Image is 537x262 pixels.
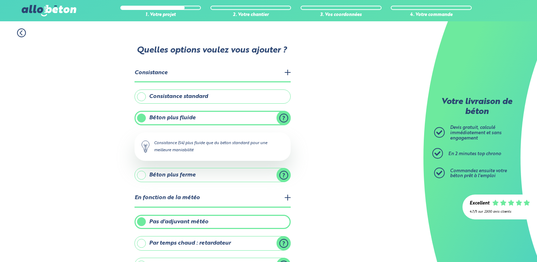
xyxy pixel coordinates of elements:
div: 4.7/5 sur 2300 avis clients [470,210,530,214]
div: Consistance (S4) plus fluide que du béton standard pour une meilleure maniabilité [135,132,291,161]
p: Votre livraison de béton [436,97,517,117]
div: 4. Votre commande [391,12,472,18]
legend: En fonction de la météo [135,189,291,207]
div: Excellent [470,201,489,206]
p: Quelles options voulez vous ajouter ? [134,46,290,56]
span: Commandez ensuite votre béton prêt à l'emploi [450,169,507,179]
span: Devis gratuit, calculé immédiatement et sans engagement [450,125,502,140]
div: 3. Vos coordonnées [301,12,382,18]
div: 2. Votre chantier [210,12,291,18]
span: En 2 minutes top chrono [448,152,501,156]
legend: Consistance [135,64,291,82]
iframe: Help widget launcher [474,234,529,254]
label: Consistance standard [135,89,291,104]
label: Pas d'adjuvant météo [135,215,291,229]
img: allobéton [22,5,76,16]
label: Par temps chaud : retardateur [135,236,291,250]
label: Béton plus ferme [135,168,291,182]
label: Béton plus fluide [135,111,291,125]
div: 1. Votre projet [120,12,201,18]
